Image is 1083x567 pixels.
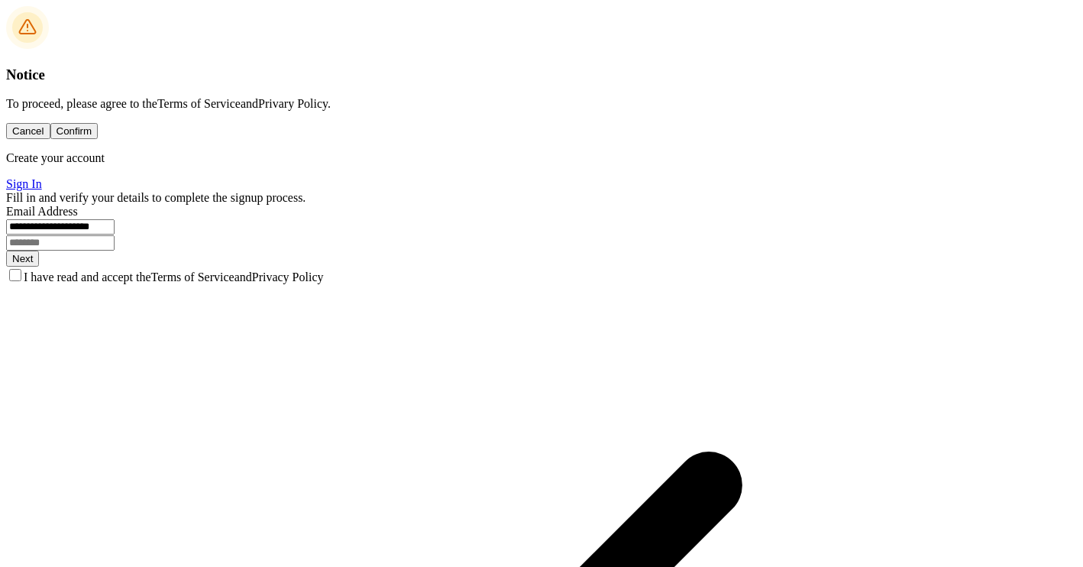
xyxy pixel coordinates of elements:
a: Terms of Service [157,97,241,110]
a: Sign In [6,177,42,190]
label: I have read and accept the and [24,271,324,283]
p: Create your account [6,151,1077,165]
span: Email Address [6,205,78,218]
button: Confirm [50,123,99,139]
h3: Notice [6,66,1077,83]
div: Fill in and verify your details to complete the signup process. [6,191,1077,205]
a: Privary Policy [258,97,328,110]
button: Cancel [6,123,50,139]
button: Next [6,251,39,267]
span: Terms of Service [151,271,234,283]
span: Privacy Policy [252,271,324,283]
p: To proceed, please agree to the and . [6,97,1077,111]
